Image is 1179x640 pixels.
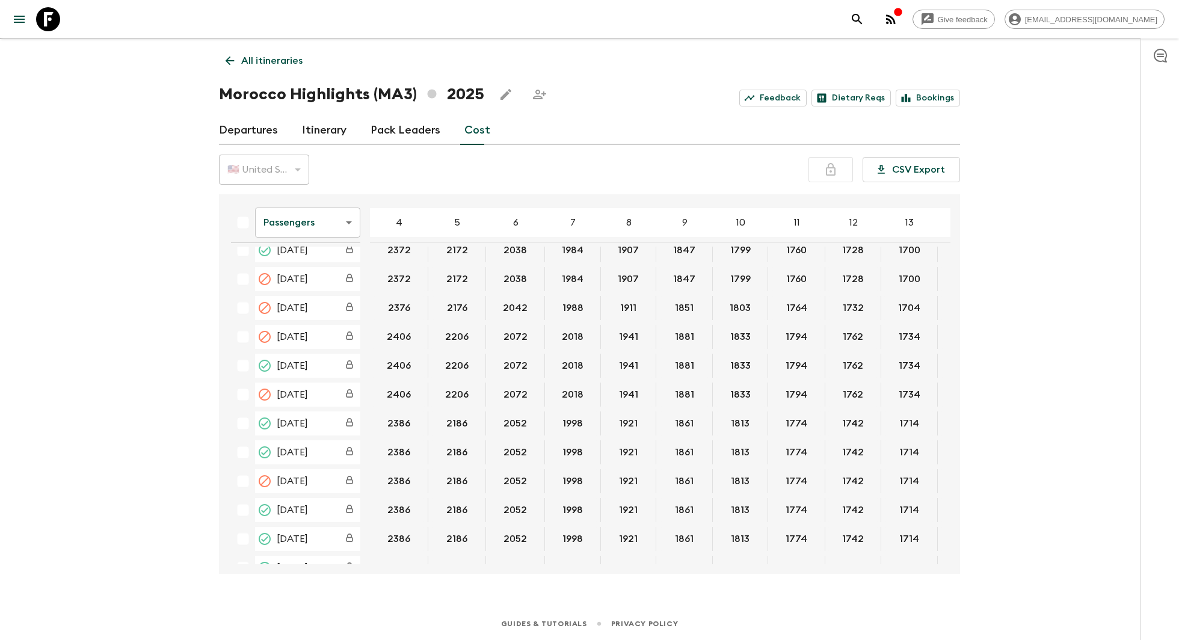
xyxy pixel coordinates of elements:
button: 1813 [716,556,764,580]
div: Select all [231,211,255,235]
button: 1694 [941,440,991,464]
button: 1861 [660,411,708,435]
div: 29 Jun 2025; 14 [938,238,994,262]
div: 06 Sep 2025; 12 [825,325,881,349]
div: 21 Nov 2025; 5 [428,498,486,522]
button: 1847 [659,238,710,262]
button: 2176 [433,296,482,320]
svg: On Sale [257,503,272,517]
button: 2386 [373,440,425,464]
button: 1774 [771,498,822,522]
button: 1998 [548,556,597,580]
div: 28 Sep 2025; 10 [713,383,768,407]
button: 1714 [885,527,934,551]
button: 2018 [547,383,598,407]
div: Costs are fixed. Reach out to a member of the Flash Pack team to alter these costs. [339,470,360,492]
button: 1861 [660,498,708,522]
div: 29 Jun 2025; 13 [881,238,938,262]
button: 2386 [373,411,425,435]
button: 2186 [432,411,482,435]
div: 12 Oct 2025; 5 [428,411,486,435]
button: 1921 [605,440,652,464]
button: 2052 [489,440,541,464]
div: 18 Oct 2025; 9 [656,440,713,464]
button: 1794 [771,325,822,349]
button: 1833 [716,325,765,349]
button: 1941 [605,383,653,407]
div: 24 Aug 2025; 7 [545,296,601,320]
div: 21 Nov 2025; 7 [545,498,601,522]
div: 28 Sep 2025; 11 [768,383,825,407]
button: 1861 [660,556,708,580]
button: 1861 [660,527,708,551]
div: 28 Sep 2025; 7 [545,383,601,407]
button: 2052 [489,556,541,580]
div: 20 Jul 2025; 11 [768,267,825,291]
span: [EMAIL_ADDRESS][DOMAIN_NAME] [1018,15,1164,24]
div: 12 Oct 2025; 4 [370,411,428,435]
button: 2052 [489,469,541,493]
button: 1861 [660,469,708,493]
div: 12 Oct 2025; 14 [938,411,994,435]
button: 2072 [489,325,542,349]
a: All itineraries [219,49,309,73]
a: Give feedback [913,10,995,29]
a: Feedback [739,90,807,106]
div: 28 Sep 2025; 14 [938,383,994,407]
button: 1813 [716,469,764,493]
button: 1694 [941,411,991,435]
div: 12 Oct 2025; 12 [825,411,881,435]
div: 24 Aug 2025; 8 [601,296,656,320]
div: 20 Jul 2025; 8 [601,267,656,291]
a: Bookings [896,90,960,106]
button: 2186 [432,440,482,464]
div: 26 Oct 2025; 9 [656,469,713,493]
button: menu [7,7,31,31]
div: 24 Aug 2025; 6 [486,296,545,320]
button: 2042 [488,296,542,320]
div: 12 Oct 2025; 6 [486,411,545,435]
button: 1794 [771,383,822,407]
svg: Cancelled [257,272,272,286]
button: 1760 [772,267,821,291]
div: 18 Oct 2025; 8 [601,440,656,464]
h1: Morocco Highlights (MA3) 2025 [219,82,484,106]
div: 26 Oct 2025; 12 [825,469,881,493]
button: 1742 [828,411,878,435]
button: 2376 [374,296,425,320]
button: 1742 [828,498,878,522]
div: 21 Nov 2025; 9 [656,498,713,522]
button: 1998 [548,498,597,522]
div: 21 Nov 2025; 4 [370,498,428,522]
span: [DATE] [277,358,308,373]
div: 14 Sep 2025; 4 [370,354,428,378]
button: 2052 [489,498,541,522]
button: 1881 [660,354,709,378]
svg: Cancelled [257,330,272,344]
button: 1734 [884,325,935,349]
button: 1760 [772,238,821,262]
button: 1833 [716,383,765,407]
button: 1714 [941,383,990,407]
button: 2186 [432,527,482,551]
div: 24 Aug 2025; 13 [881,296,938,320]
span: [DATE] [277,272,308,286]
button: 2206 [431,325,483,349]
div: 29 Jun 2025; 7 [545,238,601,262]
a: Cost [464,116,490,145]
div: 29 Jun 2025; 12 [825,238,881,262]
button: 2038 [489,267,541,291]
button: 1984 [547,238,598,262]
div: 12 Oct 2025; 9 [656,411,713,435]
button: 1851 [660,296,708,320]
div: 18 Oct 2025; 13 [881,440,938,464]
div: 14 Sep 2025; 11 [768,354,825,378]
button: 1714 [885,469,934,493]
button: 1813 [716,440,764,464]
svg: On Request [257,416,272,431]
button: 1813 [716,411,764,435]
button: 2072 [489,383,542,407]
button: 2386 [373,556,425,580]
div: 24 Aug 2025; 14 [938,296,994,320]
div: 20 Jul 2025; 4 [370,267,428,291]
